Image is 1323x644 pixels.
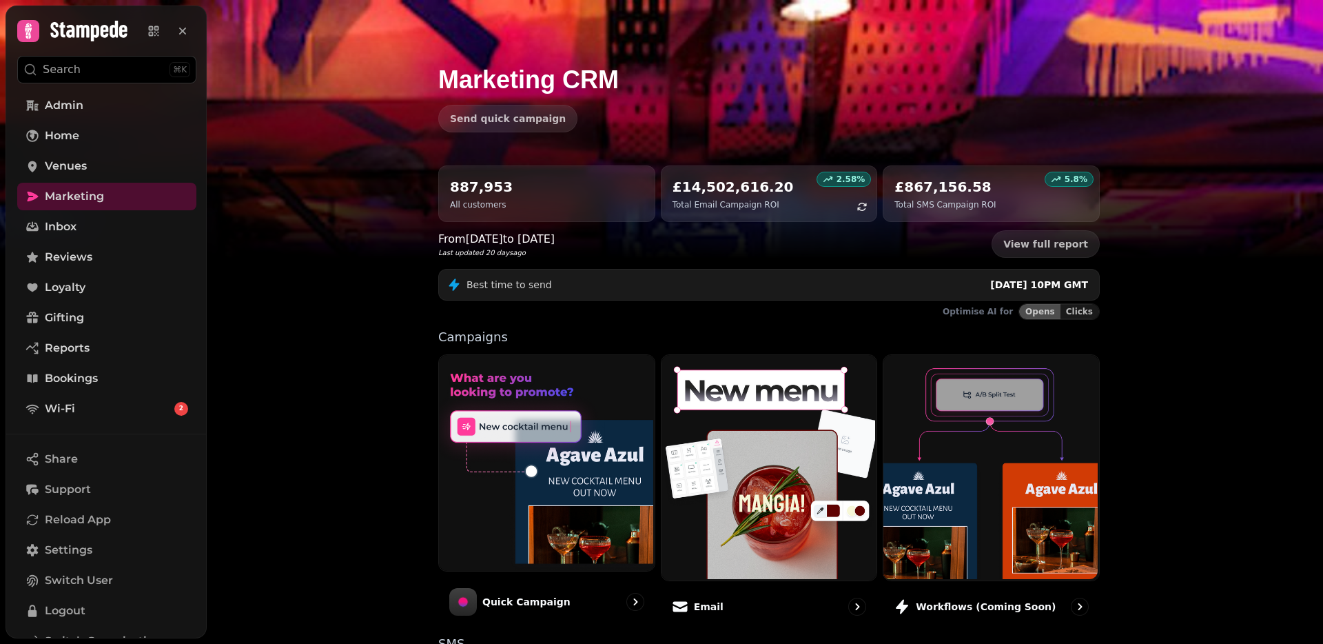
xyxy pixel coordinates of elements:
img: Quick Campaign [438,354,653,570]
span: Switch User [45,572,113,589]
p: All customers [450,199,513,210]
a: Home [17,122,196,150]
span: Admin [45,97,83,114]
a: EmailEmail [661,354,878,627]
a: Quick CampaignQuick Campaign [438,354,655,627]
span: Inbox [45,219,76,235]
a: Settings [17,536,196,564]
span: Wi-Fi [45,401,75,417]
span: Loyalty [45,279,85,296]
span: Reload App [45,512,111,528]
h2: £867,156.58 [894,177,996,197]
span: Marketing [45,188,104,205]
button: Support [17,476,196,503]
svg: go to [1073,600,1087,614]
p: 2.58 % [837,174,865,185]
span: Home [45,128,79,144]
h2: 887,953 [450,177,513,197]
button: Reload App [17,506,196,534]
button: Clicks [1060,304,1099,319]
div: ⌘K [170,62,190,77]
p: Best time to send [466,278,552,292]
img: Email [660,354,876,579]
button: Switch User [17,567,196,594]
span: Share [45,451,78,467]
span: Gifting [45,310,84,326]
p: Total SMS Campaign ROI [894,199,996,210]
button: Opens [1019,304,1060,319]
p: Email [694,600,724,614]
a: Gifting [17,304,196,332]
a: View full report [992,230,1100,258]
svg: go to [850,600,864,614]
span: 2 [179,404,183,414]
span: Reviews [45,249,92,265]
p: Quick Campaign [482,595,571,609]
span: Venues [45,158,87,174]
span: Opens [1025,308,1055,316]
p: Last updated 20 days ago [438,248,555,258]
svg: go to [628,595,642,609]
h1: Marketing CRM [438,33,1100,94]
p: Total Email Campaign ROI [673,199,794,210]
span: Settings [45,542,92,559]
button: Send quick campaign [438,105,577,132]
span: Bookings [45,370,98,387]
h2: £14,502,616.20 [673,177,794,197]
span: Clicks [1066,308,1093,316]
span: Support [45,481,91,498]
a: Marketing [17,183,196,210]
a: Admin [17,92,196,119]
span: Reports [45,340,90,356]
button: refresh [850,195,874,219]
button: Share [17,445,196,473]
p: Search [43,61,81,78]
a: Reviews [17,243,196,271]
a: Loyalty [17,274,196,301]
button: Search⌘K [17,56,196,83]
a: Inbox [17,213,196,241]
span: [DATE] 10PM GMT [990,279,1088,290]
p: Campaigns [438,331,1100,343]
button: Logout [17,597,196,625]
span: Logout [45,603,85,619]
span: Send quick campaign [450,114,566,123]
a: Reports [17,334,196,362]
p: From [DATE] to [DATE] [438,231,555,248]
p: 5.8 % [1065,174,1087,185]
a: Workflows (coming soon)Workflows (coming soon) [883,354,1100,627]
a: Bookings [17,365,196,392]
img: Workflows (coming soon) [882,354,1098,579]
p: Optimise AI for [943,306,1013,317]
a: Wi-Fi2 [17,395,196,423]
a: Venues [17,152,196,180]
p: Workflows (coming soon) [916,600,1056,614]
